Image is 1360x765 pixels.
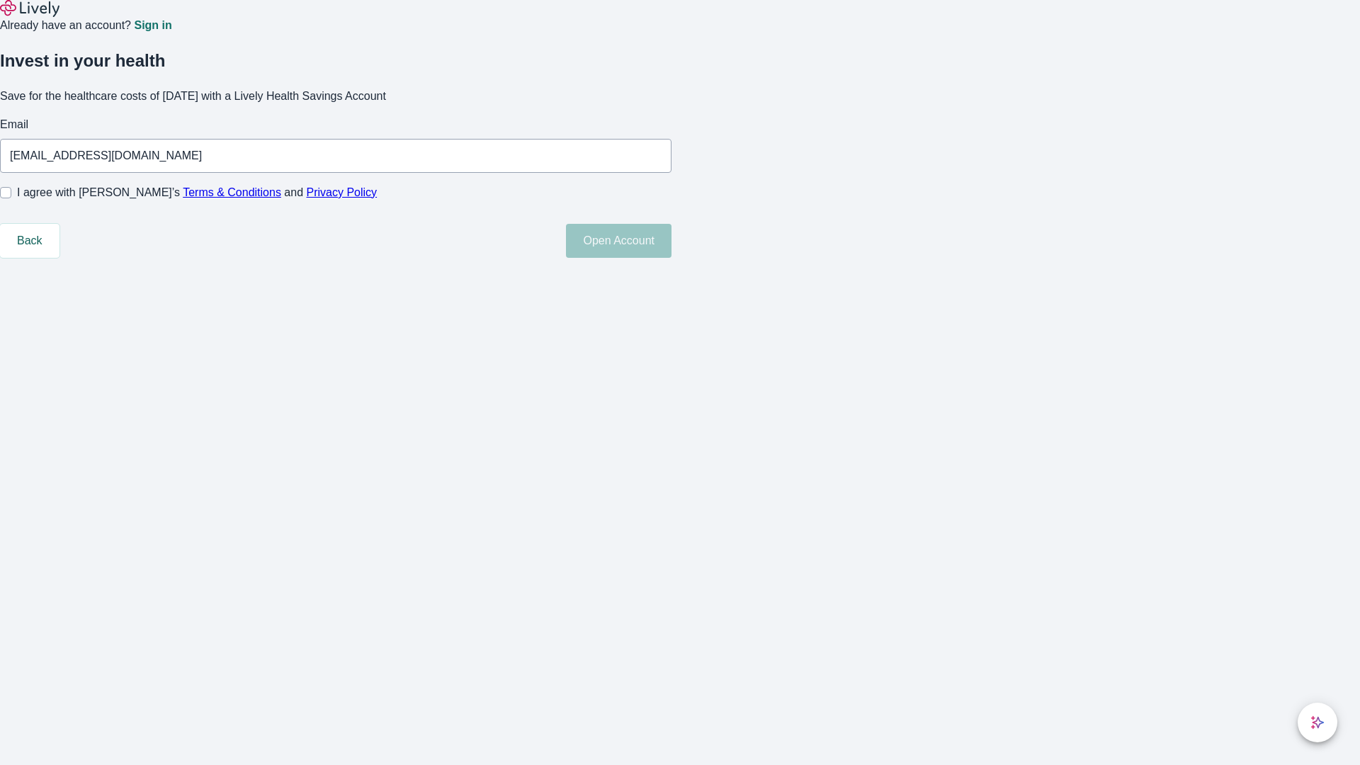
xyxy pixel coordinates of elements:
a: Terms & Conditions [183,186,281,198]
svg: Lively AI Assistant [1310,715,1325,730]
a: Privacy Policy [307,186,378,198]
span: I agree with [PERSON_NAME]’s and [17,184,377,201]
a: Sign in [134,20,171,31]
button: chat [1298,703,1337,742]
